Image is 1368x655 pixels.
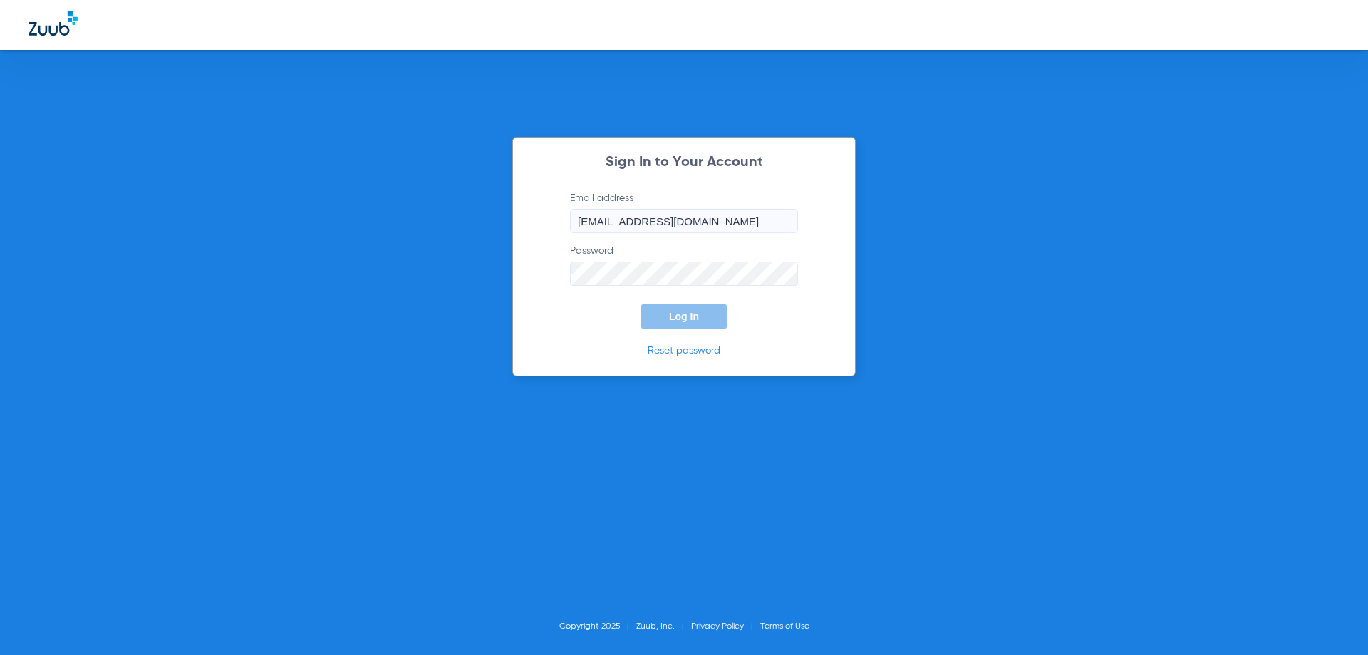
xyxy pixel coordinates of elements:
[559,619,636,634] li: Copyright 2025
[648,346,720,356] a: Reset password
[669,311,699,322] span: Log In
[570,244,798,286] label: Password
[570,191,798,233] label: Email address
[28,11,78,36] img: Zuub Logo
[570,209,798,233] input: Email address
[570,262,798,286] input: Password
[636,619,691,634] li: Zuub, Inc.
[691,622,744,631] a: Privacy Policy
[760,622,809,631] a: Terms of Use
[641,304,727,329] button: Log In
[549,155,819,170] h2: Sign In to Your Account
